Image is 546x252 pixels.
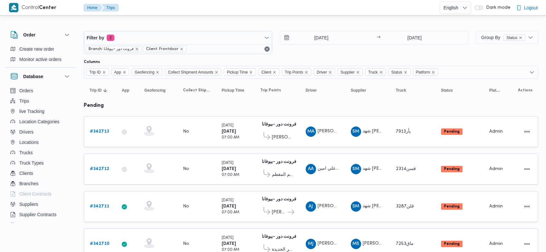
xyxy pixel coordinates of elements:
span: Supplier [338,68,363,76]
span: Actions [518,88,532,93]
span: Locations [19,138,39,146]
span: Supplier Contracts [19,211,56,218]
span: Status [391,69,402,76]
span: Pending [441,203,463,210]
button: Order [10,31,71,39]
b: [DATE] [222,242,236,246]
span: Group By Status [481,35,525,40]
button: Remove Truck from selection in this group [379,70,383,74]
button: remove selected entity [180,47,184,51]
small: 07:00 AM [222,211,239,214]
button: Remove Status from selection in this group [404,70,407,74]
span: App [111,68,129,76]
span: Trip ID; Sorted in descending order [90,88,101,93]
span: Suppliers [19,200,38,208]
span: SM [352,126,359,137]
a: #342712 [90,165,109,173]
span: Filter by [87,34,104,42]
span: Status [388,68,410,76]
button: Truck [393,85,432,96]
button: Suppliers [8,199,73,209]
button: Remove Platform from selection in this group [431,70,435,74]
b: Pending [444,167,460,171]
button: Truck Types [8,158,73,168]
div: Mustfi Ahmad Said Mustfi [306,126,316,137]
span: AJ [309,201,313,212]
span: SM [352,201,359,212]
span: Location Categories [19,118,60,126]
button: Geofencing [142,85,174,96]
small: 07:00 AM [222,173,239,177]
span: MA [307,126,314,137]
span: Admin [489,167,503,171]
span: SM [352,164,359,174]
button: remove selected entity [519,36,522,40]
small: [DATE] [222,124,234,127]
span: Pending [441,241,463,247]
span: live Tracking [19,107,44,115]
button: Remove Trip Points from selection in this group [304,70,308,74]
button: Trips [101,4,119,12]
span: Platform [413,68,438,76]
button: live Tracking [8,106,73,116]
b: # 342713 [90,129,109,134]
button: Filter by2 active filters [84,31,272,44]
div: Ali Amain Muhammad Yhaii [306,164,316,174]
button: Remove Client from selection in this group [273,70,276,74]
button: App [119,85,135,96]
span: Supplier [351,88,366,93]
span: Trip ID [89,69,101,76]
a: #342711 [90,203,109,210]
button: Create new order [8,44,73,54]
img: X8yXhbKr1z7QwAAAABJRU5ErkJggg== [9,3,18,12]
span: Status [503,35,525,41]
span: شهد [PERSON_NAME] [PERSON_NAME] [363,129,447,133]
span: Trips [19,97,29,105]
button: Clients [8,168,73,178]
button: Remove Driver from selection in this group [328,70,332,74]
span: Driver [317,69,327,76]
div: Muhammad Slah Abadalltaif Alshrif [351,239,361,249]
span: 2 active filters [107,35,114,41]
button: Group ByStatusremove selected entity [476,31,538,44]
span: Trip Points [260,88,281,93]
span: Status [441,88,453,93]
span: Dark mode [484,5,511,10]
span: شهد [PERSON_NAME] [PERSON_NAME] [363,204,447,208]
span: Driver [306,88,317,93]
b: فرونت دور -بيوفانا [262,235,296,239]
h3: Order [23,31,35,39]
div: Shahad Mustfi Ahmad Abadah Abas Hamodah [351,126,361,137]
button: Home [83,4,103,12]
span: App [122,88,129,93]
span: Trip ID [86,68,109,76]
div: No [183,129,189,135]
span: Orders [19,87,33,95]
button: Remove Pickup Time from selection in this group [249,70,253,74]
span: Pickup Time [224,68,256,76]
div: Ahmad Jmal Muhammad Mahmood Aljiazaoi [306,201,316,212]
span: Platform [416,69,430,76]
span: Branches [19,180,38,187]
span: [PERSON_NAME] [PERSON_NAME] [318,241,392,246]
button: remove selected entity [135,47,139,51]
div: → [377,35,380,40]
button: Open list of options [529,70,534,75]
span: Pending [441,128,463,135]
button: Actions [522,126,532,137]
span: Admin [489,129,503,134]
small: [DATE] [222,161,234,165]
button: Trips [8,96,73,106]
a: #342710 [90,240,110,248]
span: Status [506,35,517,41]
span: AA [308,164,314,174]
button: Orders [8,86,73,96]
button: Status [438,85,480,96]
b: Pending [444,205,460,208]
div: Shahad Mustfi Ahmad Abadah Abas Hamodah [351,164,361,174]
span: [PERSON_NAME] [318,129,354,133]
span: Pickup Time [227,69,248,76]
button: Actions [522,201,532,212]
b: pending [84,103,104,108]
button: Remove Trip ID from selection in this group [102,70,106,74]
